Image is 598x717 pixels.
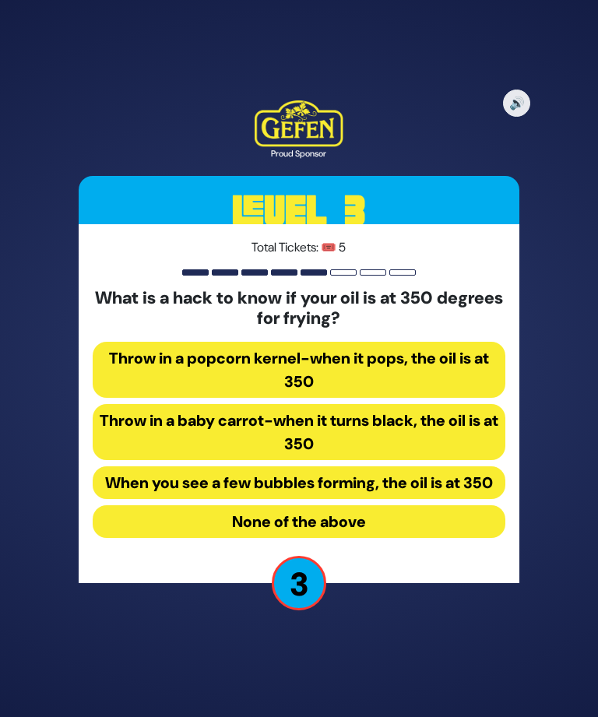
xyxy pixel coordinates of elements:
p: 3 [272,556,326,610]
h3: Level 3 [79,176,519,246]
h5: What is a hack to know if your oil is at 350 degrees for frying? [93,288,505,329]
p: Total Tickets: 🎟️ 5 [93,238,505,257]
div: Proud Sponsor [255,147,343,160]
button: Throw in a baby carrot-when it turns black, the oil is at 350 [93,404,505,460]
button: 🔊 [503,90,530,117]
img: Kedem [255,100,343,147]
button: When you see a few bubbles forming, the oil is at 350 [93,466,505,499]
button: Throw in a popcorn kernel-when it pops, the oil is at 350 [93,342,505,398]
button: None of the above [93,505,505,538]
